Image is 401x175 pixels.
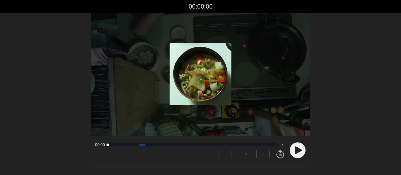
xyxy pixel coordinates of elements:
[189,2,213,11] a: 00:00:00
[218,150,231,158] button: −
[95,142,105,147] span: 00:00
[280,142,286,147] span: --:--
[170,43,231,105] img: Poster Image
[257,150,269,158] button: +
[231,150,257,158] div: 1 ×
